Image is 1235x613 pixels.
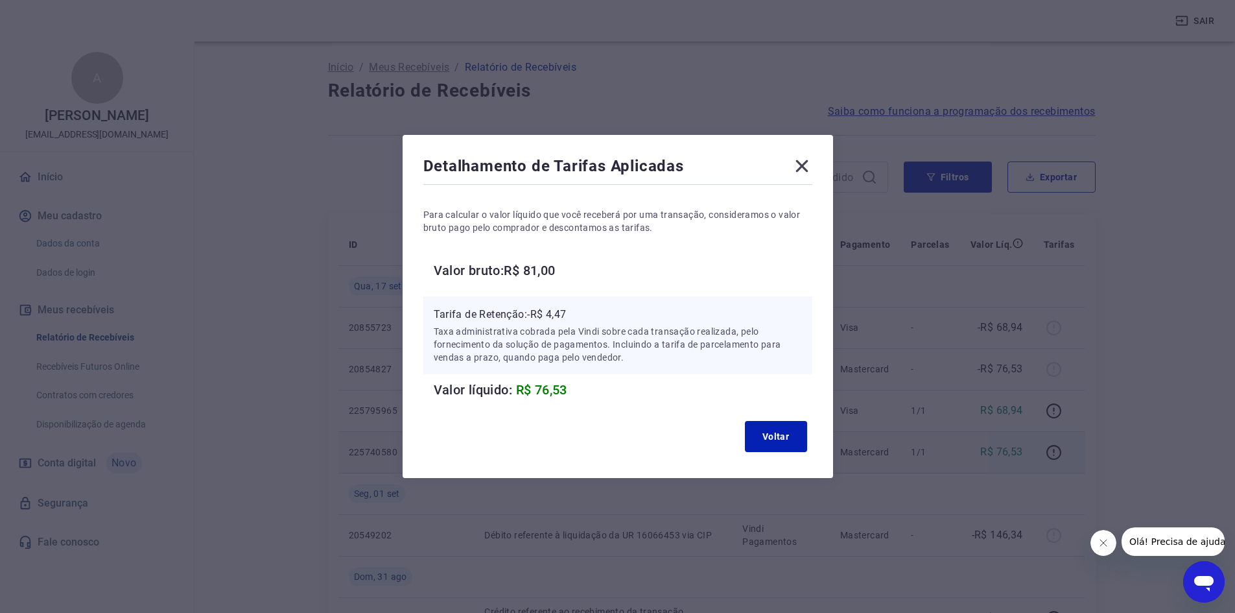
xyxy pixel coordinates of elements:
[434,325,802,364] p: Taxa administrativa cobrada pela Vindi sobre cada transação realizada, pelo fornecimento da soluç...
[434,379,812,400] h6: Valor líquido:
[745,421,807,452] button: Voltar
[1090,530,1116,556] iframe: Fechar mensagem
[1122,527,1225,556] iframe: Mensagem da empresa
[516,382,567,398] span: R$ 76,53
[423,208,812,234] p: Para calcular o valor líquido que você receberá por uma transação, consideramos o valor bruto pag...
[423,156,812,182] div: Detalhamento de Tarifas Aplicadas
[1183,561,1225,603] iframe: Botão para abrir a janela de mensagens
[434,260,812,281] h6: Valor bruto: R$ 81,00
[434,307,802,322] p: Tarifa de Retenção: -R$ 4,47
[8,9,109,19] span: Olá! Precisa de ajuda?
